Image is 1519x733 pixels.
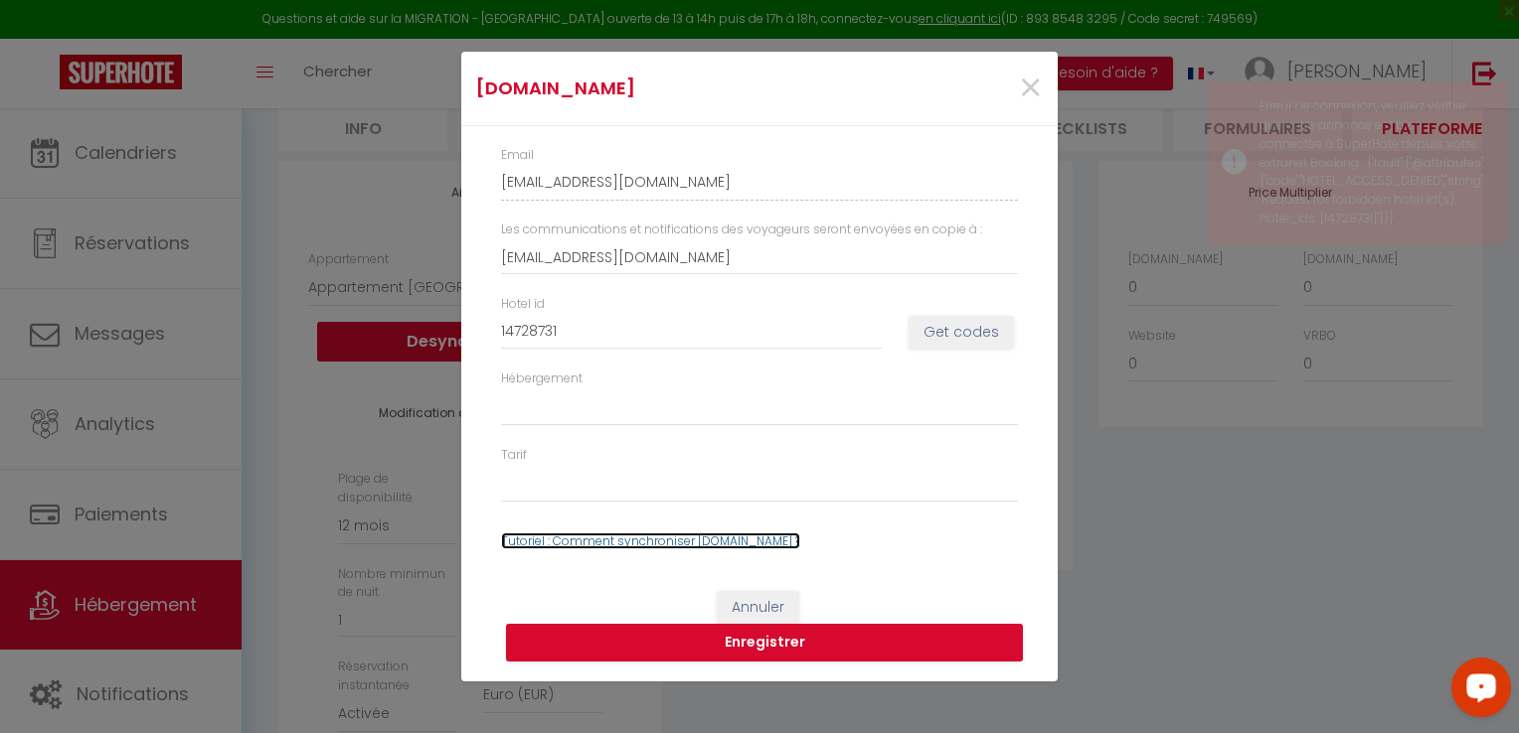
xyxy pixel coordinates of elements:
label: Email [501,146,534,165]
label: Hotel id [501,295,545,314]
a: Tutoriel : Comment synchroniser [DOMAIN_NAME] ? [501,532,800,549]
button: Get codes [909,316,1014,350]
button: Enregistrer [506,624,1023,661]
h4: [DOMAIN_NAME] [476,74,845,102]
span: × [1018,59,1043,118]
button: Close [1018,68,1043,110]
iframe: LiveChat chat widget [1435,650,1519,733]
label: Tarif [501,446,527,465]
div: Erreur de connexion, veuillez vérifier que votre annonce est bien connectée à SuperHote depuis vo... [1260,97,1486,228]
label: Hébergement [501,369,583,388]
label: Les communications et notifications des voyageurs seront envoyées en copie à : [501,220,982,239]
button: Annuler [717,591,799,625]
